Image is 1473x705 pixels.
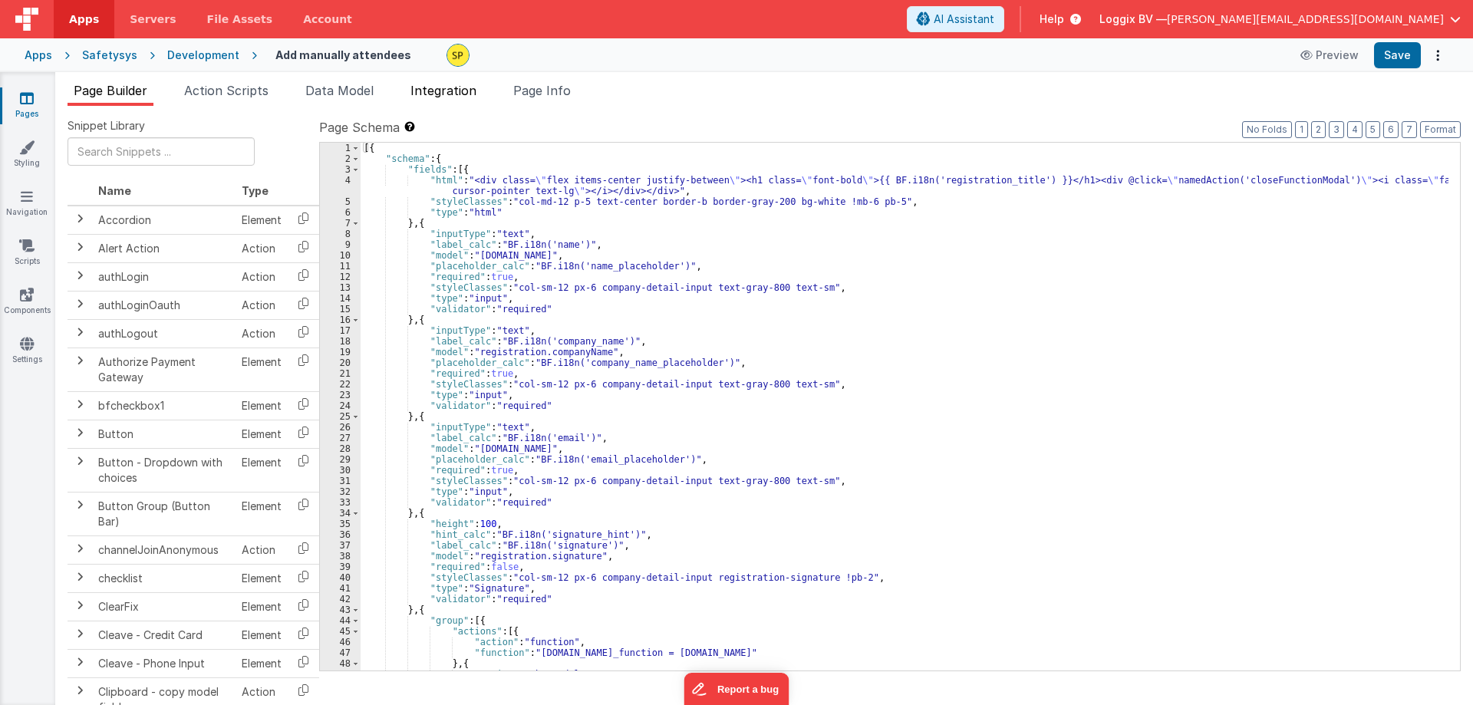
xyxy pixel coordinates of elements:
[320,272,361,282] div: 12
[320,218,361,229] div: 7
[236,592,288,621] td: Element
[320,562,361,572] div: 39
[320,379,361,390] div: 22
[92,592,236,621] td: ClearFix
[320,626,361,637] div: 45
[320,390,361,400] div: 23
[236,291,288,319] td: Action
[320,153,361,164] div: 2
[320,486,361,497] div: 32
[98,184,131,197] span: Name
[320,357,361,368] div: 20
[68,118,145,133] span: Snippet Library
[167,48,239,63] div: Development
[320,207,361,218] div: 6
[320,519,361,529] div: 35
[130,12,176,27] span: Servers
[320,400,361,411] div: 24
[320,583,361,594] div: 41
[1167,12,1444,27] span: [PERSON_NAME][EMAIL_ADDRESS][DOMAIN_NAME]
[1099,12,1167,27] span: Loggix BV —
[934,12,994,27] span: AI Assistant
[69,12,99,27] span: Apps
[92,448,236,492] td: Button - Dropdown with choices
[92,391,236,420] td: bfcheckbox1
[1420,121,1461,138] button: Format
[320,605,361,615] div: 43
[320,454,361,465] div: 29
[320,261,361,272] div: 11
[236,448,288,492] td: Element
[236,234,288,262] td: Action
[25,48,52,63] div: Apps
[320,594,361,605] div: 42
[236,206,288,235] td: Element
[1347,121,1363,138] button: 4
[1291,43,1368,68] button: Preview
[320,368,361,379] div: 21
[320,443,361,454] div: 28
[236,391,288,420] td: Element
[320,529,361,540] div: 36
[320,282,361,293] div: 13
[236,564,288,592] td: Element
[320,669,361,680] div: 49
[92,492,236,535] td: Button Group (Button Bar)
[320,347,361,357] div: 19
[236,649,288,677] td: Element
[320,293,361,304] div: 14
[1427,44,1448,66] button: Options
[319,118,400,137] span: Page Schema
[242,184,269,197] span: Type
[320,637,361,647] div: 46
[92,621,236,649] td: Cleave - Credit Card
[236,621,288,649] td: Element
[92,348,236,391] td: Authorize Payment Gateway
[320,572,361,583] div: 40
[236,420,288,448] td: Element
[1402,121,1417,138] button: 7
[320,433,361,443] div: 27
[74,83,147,98] span: Page Builder
[447,44,469,66] img: d7fe857c732037fbd6e16c9831c6737d
[320,325,361,336] div: 17
[320,540,361,551] div: 37
[92,262,236,291] td: authLogin
[1366,121,1380,138] button: 5
[320,411,361,422] div: 25
[320,476,361,486] div: 31
[907,6,1004,32] button: AI Assistant
[236,348,288,391] td: Element
[320,315,361,325] div: 16
[320,164,361,175] div: 3
[320,551,361,562] div: 38
[320,250,361,261] div: 10
[1311,121,1326,138] button: 2
[684,673,789,705] iframe: Marker.io feedback button
[92,291,236,319] td: authLoginOauth
[1099,12,1461,27] button: Loggix BV — [PERSON_NAME][EMAIL_ADDRESS][DOMAIN_NAME]
[320,304,361,315] div: 15
[1242,121,1292,138] button: No Folds
[320,239,361,250] div: 9
[68,137,255,166] input: Search Snippets ...
[320,336,361,347] div: 18
[320,422,361,433] div: 26
[305,83,374,98] span: Data Model
[320,175,361,196] div: 4
[320,615,361,626] div: 44
[275,49,411,61] h4: Add manually attendees
[92,564,236,592] td: checklist
[92,206,236,235] td: Accordion
[320,647,361,658] div: 47
[1374,42,1421,68] button: Save
[236,262,288,291] td: Action
[320,196,361,207] div: 5
[1295,121,1308,138] button: 1
[92,649,236,677] td: Cleave - Phone Input
[1040,12,1064,27] span: Help
[82,48,137,63] div: Safetysys
[207,12,273,27] span: File Assets
[1383,121,1399,138] button: 6
[320,497,361,508] div: 33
